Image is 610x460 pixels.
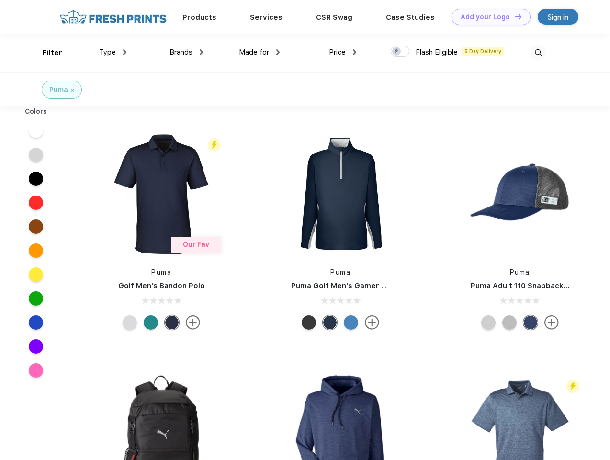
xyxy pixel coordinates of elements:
div: Navy Blazer [323,315,337,330]
img: dropdown.png [353,49,356,55]
a: Puma [151,268,171,276]
div: Quarry Brt Whit [481,315,496,330]
div: Bright Cobalt [344,315,358,330]
img: dropdown.png [200,49,203,55]
img: flash_active_toggle.svg [208,138,221,151]
img: func=resize&h=266 [98,130,225,258]
a: Puma [330,268,350,276]
img: flash_active_toggle.svg [566,380,579,393]
img: desktop_search.svg [531,45,546,61]
span: Flash Eligible [416,48,458,57]
a: Puma [510,268,530,276]
div: Peacoat with Qut Shd [523,315,538,330]
a: Services [250,13,282,22]
img: more.svg [365,315,379,330]
a: Golf Men's Bandon Polo [118,281,205,290]
img: filter_cancel.svg [71,89,74,92]
span: Our Fav [183,241,209,248]
span: Price [329,48,346,57]
span: Brands [169,48,192,57]
a: Sign in [538,9,578,25]
a: CSR Swag [316,13,352,22]
span: 5 Day Delivery [462,47,504,56]
img: func=resize&h=266 [277,130,404,258]
div: Navy Blazer [165,315,179,330]
a: Puma Golf Men's Gamer Golf Quarter-Zip [291,281,442,290]
div: Puma [49,85,68,95]
img: dropdown.png [123,49,126,55]
img: func=resize&h=266 [456,130,584,258]
a: Products [182,13,216,22]
div: Puma Black [302,315,316,330]
span: Made for [239,48,269,57]
div: Sign in [548,11,568,23]
div: Filter [43,47,62,58]
img: fo%20logo%202.webp [57,9,169,25]
div: Quarry with Brt Whit [502,315,517,330]
div: Colors [18,106,55,116]
img: more.svg [544,315,559,330]
div: Add your Logo [461,13,510,21]
div: High Rise [123,315,137,330]
img: dropdown.png [276,49,280,55]
img: DT [515,14,521,19]
div: Green Lagoon [144,315,158,330]
img: more.svg [186,315,200,330]
span: Type [99,48,116,57]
